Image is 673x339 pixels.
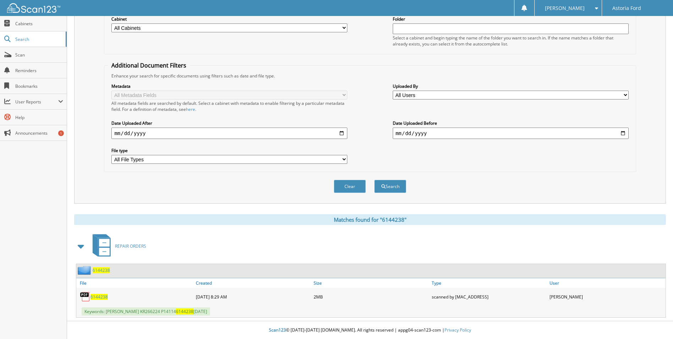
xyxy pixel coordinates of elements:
[393,16,629,22] label: Folder
[15,114,63,120] span: Help
[15,36,62,42] span: Search
[548,290,666,304] div: [PERSON_NAME]
[111,100,347,112] div: All metadata fields are searched by default. Select a cabinet with metadata to enable filtering b...
[15,52,63,58] span: Scan
[111,120,347,126] label: Date Uploaded After
[312,278,430,288] a: Size
[269,327,286,333] span: Scan123
[7,3,60,13] img: scan123-logo-white.svg
[445,327,471,333] a: Privacy Policy
[80,291,90,302] img: PDF.png
[108,73,632,79] div: Enhance your search for specific documents using filters such as date and file type.
[90,294,108,300] a: 6144238
[393,35,629,47] div: Select a cabinet and begin typing the name of the folder you want to search in. If the name match...
[111,83,347,89] label: Metadata
[312,290,430,304] div: 2MB
[374,180,406,193] button: Search
[430,290,548,304] div: scanned by [MAC_ADDRESS]
[612,6,641,10] span: Astoria Ford
[334,180,366,193] button: Clear
[186,106,195,112] a: here
[111,128,347,139] input: start
[15,83,63,89] span: Bookmarks
[15,130,63,136] span: Announcements
[548,278,666,288] a: User
[74,214,666,225] div: Matches found for "6144238"
[111,16,347,22] label: Cabinet
[393,120,629,126] label: Date Uploaded Before
[111,147,347,154] label: File type
[76,278,194,288] a: File
[430,278,548,288] a: Type
[194,290,312,304] div: [DATE] 8:29 AM
[15,99,58,105] span: User Reports
[15,21,63,27] span: Cabinets
[393,128,629,139] input: end
[88,232,146,260] a: REPAIR ORDERS
[82,307,210,316] span: Keywords: [PERSON_NAME] KR266224 P14114 [DATE]
[108,61,190,69] legend: Additional Document Filters
[67,322,673,339] div: © [DATE]-[DATE] [DOMAIN_NAME]. All rights reserved | appg04-scan123-com |
[545,6,585,10] span: [PERSON_NAME]
[15,68,63,74] span: Reminders
[176,308,193,314] span: 6144238
[58,130,64,136] div: 1
[194,278,312,288] a: Created
[78,266,93,275] img: folder2.png
[115,243,146,249] span: REPAIR ORDERS
[393,83,629,89] label: Uploaded By
[93,267,110,273] a: 6144238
